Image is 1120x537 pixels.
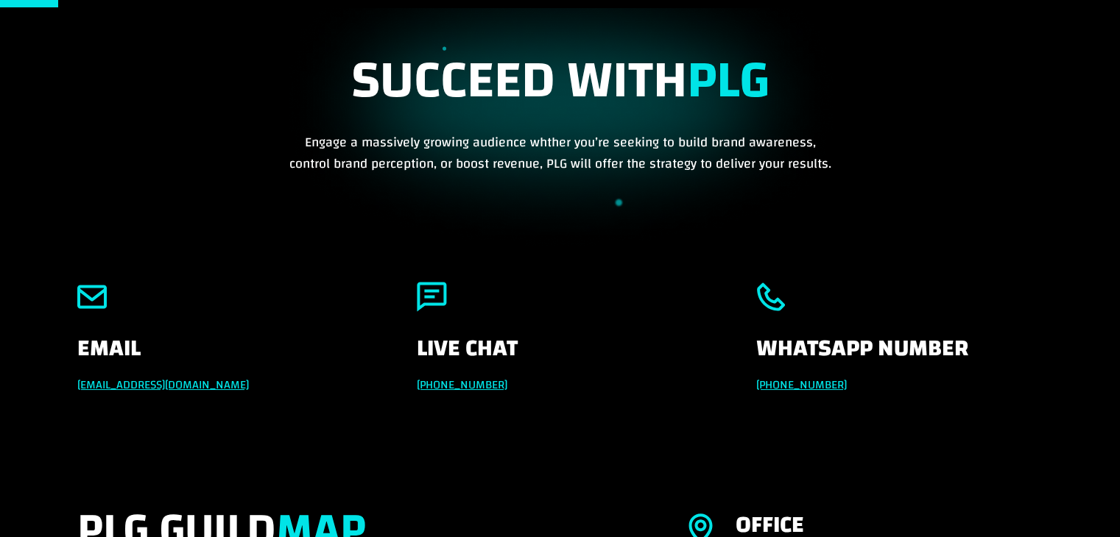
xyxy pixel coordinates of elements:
[77,337,364,375] h4: Email
[77,374,249,396] a: [EMAIL_ADDRESS][DOMAIN_NAME]
[756,337,1043,375] h4: Whatsapp Number
[417,374,507,396] a: [PHONE_NUMBER]
[284,51,837,131] h1: Succeed with
[1046,466,1120,537] iframe: Chat Widget
[77,282,107,312] img: email
[736,513,804,537] div: Office
[687,32,769,129] strong: PLG
[417,337,703,375] h4: Live Chat
[756,374,847,396] a: [PHONE_NUMBER]
[284,51,837,174] div: Engage a massively growing audience whther you’re seeking to build brand awareness, control brand...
